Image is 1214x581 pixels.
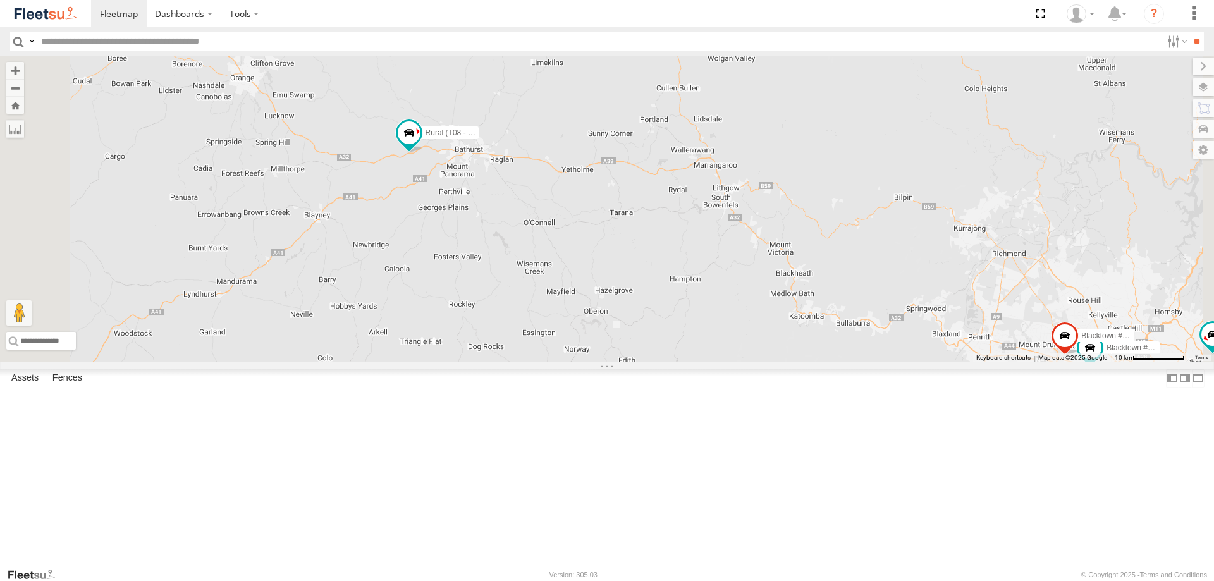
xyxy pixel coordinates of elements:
button: Zoom in [6,62,24,79]
span: Rural (T08 - [PERSON_NAME]) [426,128,533,137]
span: 10 km [1115,354,1132,361]
button: Map Scale: 10 km per 79 pixels [1111,353,1189,362]
label: Dock Summary Table to the Left [1166,369,1179,388]
label: Search Query [27,32,37,51]
button: Zoom out [6,79,24,97]
label: Map Settings [1193,141,1214,159]
div: Version: 305.03 [549,571,598,578]
button: Drag Pegman onto the map to open Street View [6,300,32,326]
label: Search Filter Options [1162,32,1189,51]
a: Terms and Conditions [1140,571,1207,578]
button: Keyboard shortcuts [976,353,1031,362]
div: © Copyright 2025 - [1081,571,1207,578]
div: Ken Manners [1062,4,1099,23]
label: Dock Summary Table to the Right [1179,369,1191,388]
span: Map data ©2025 Google [1038,354,1107,361]
label: Hide Summary Table [1192,369,1205,388]
button: Zoom Home [6,97,24,114]
a: Terms [1195,355,1208,360]
img: fleetsu-logo-horizontal.svg [13,5,78,22]
label: Assets [5,369,45,387]
label: Measure [6,120,24,138]
a: Visit our Website [7,568,65,581]
label: Fences [46,369,89,387]
i: ? [1144,4,1164,24]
